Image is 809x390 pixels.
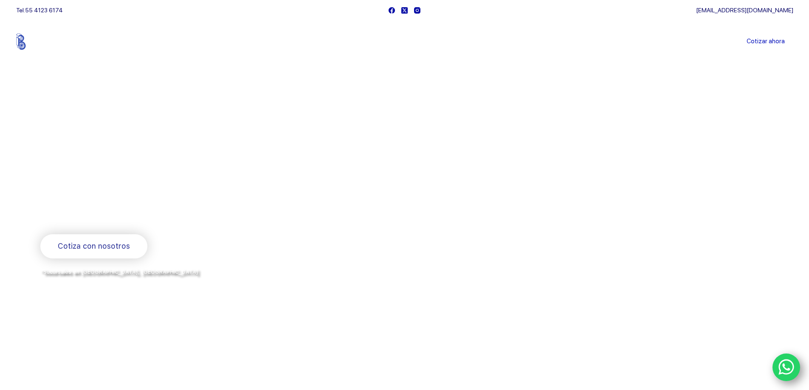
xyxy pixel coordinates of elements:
[389,7,395,14] a: Facebook
[304,20,505,63] nav: Menu Principal
[16,7,63,14] span: Tel.
[738,33,793,50] a: Cotizar ahora
[40,212,208,223] span: Rodamientos y refacciones industriales
[40,269,198,275] span: *Sucursales en [GEOGRAPHIC_DATA], [GEOGRAPHIC_DATA]
[25,7,63,14] a: 55 4123 6174
[40,145,347,203] span: Somos los doctores de la industria
[414,7,420,14] a: Instagram
[401,7,408,14] a: X (Twitter)
[40,126,149,137] span: Bienvenido a Balerytodo®
[772,354,801,382] a: WhatsApp
[16,34,69,50] img: Balerytodo
[40,234,147,258] a: Cotiza con nosotros
[58,240,130,253] span: Cotiza con nosotros
[696,7,793,14] a: [EMAIL_ADDRESS][DOMAIN_NAME]
[40,278,246,285] span: y envíos a todo [GEOGRAPHIC_DATA] por la paquetería de su preferencia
